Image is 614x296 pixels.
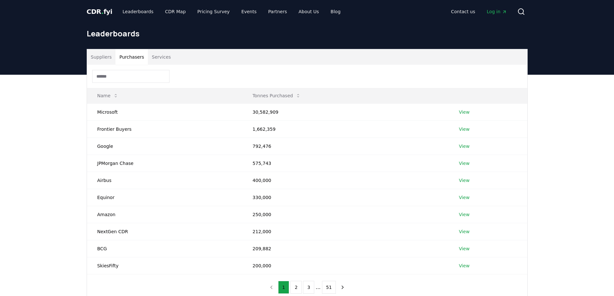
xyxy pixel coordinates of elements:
[87,223,242,240] td: NextGen CDR
[87,257,242,274] td: SkiesFifty
[115,49,148,65] button: Purchasers
[117,6,159,17] a: Leaderboards
[87,8,112,15] span: CDR fyi
[92,89,123,102] button: Name
[482,6,512,17] a: Log in
[242,172,449,189] td: 400,000
[487,8,507,15] span: Log in
[446,6,512,17] nav: Main
[446,6,480,17] a: Contact us
[87,28,528,39] h1: Leaderboards
[242,257,449,274] td: 200,000
[242,240,449,257] td: 209,882
[326,6,346,17] a: Blog
[459,194,470,201] a: View
[242,189,449,206] td: 330,000
[459,126,470,132] a: View
[242,223,449,240] td: 212,000
[148,49,175,65] button: Services
[87,240,242,257] td: BCG
[87,206,242,223] td: Amazon
[316,283,320,291] li: ...
[242,155,449,172] td: 575,743
[290,281,302,294] button: 2
[117,6,346,17] nav: Main
[87,49,116,65] button: Suppliers
[459,245,470,252] a: View
[87,103,242,120] td: Microsoft
[293,6,324,17] a: About Us
[459,177,470,184] a: View
[242,206,449,223] td: 250,000
[459,160,470,167] a: View
[192,6,235,17] a: Pricing Survey
[303,281,314,294] button: 3
[337,281,348,294] button: next page
[459,228,470,235] a: View
[236,6,262,17] a: Events
[459,211,470,218] a: View
[87,172,242,189] td: Airbus
[87,7,112,16] a: CDR.fyi
[160,6,191,17] a: CDR Map
[87,155,242,172] td: JPMorgan Chase
[459,109,470,115] a: View
[263,6,292,17] a: Partners
[87,120,242,138] td: Frontier Buyers
[242,138,449,155] td: 792,476
[242,103,449,120] td: 30,582,909
[87,189,242,206] td: Equinor
[459,143,470,149] a: View
[242,120,449,138] td: 1,662,359
[322,281,336,294] button: 51
[459,263,470,269] a: View
[101,8,103,15] span: .
[87,138,242,155] td: Google
[278,281,289,294] button: 1
[248,89,306,102] button: Tonnes Purchased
